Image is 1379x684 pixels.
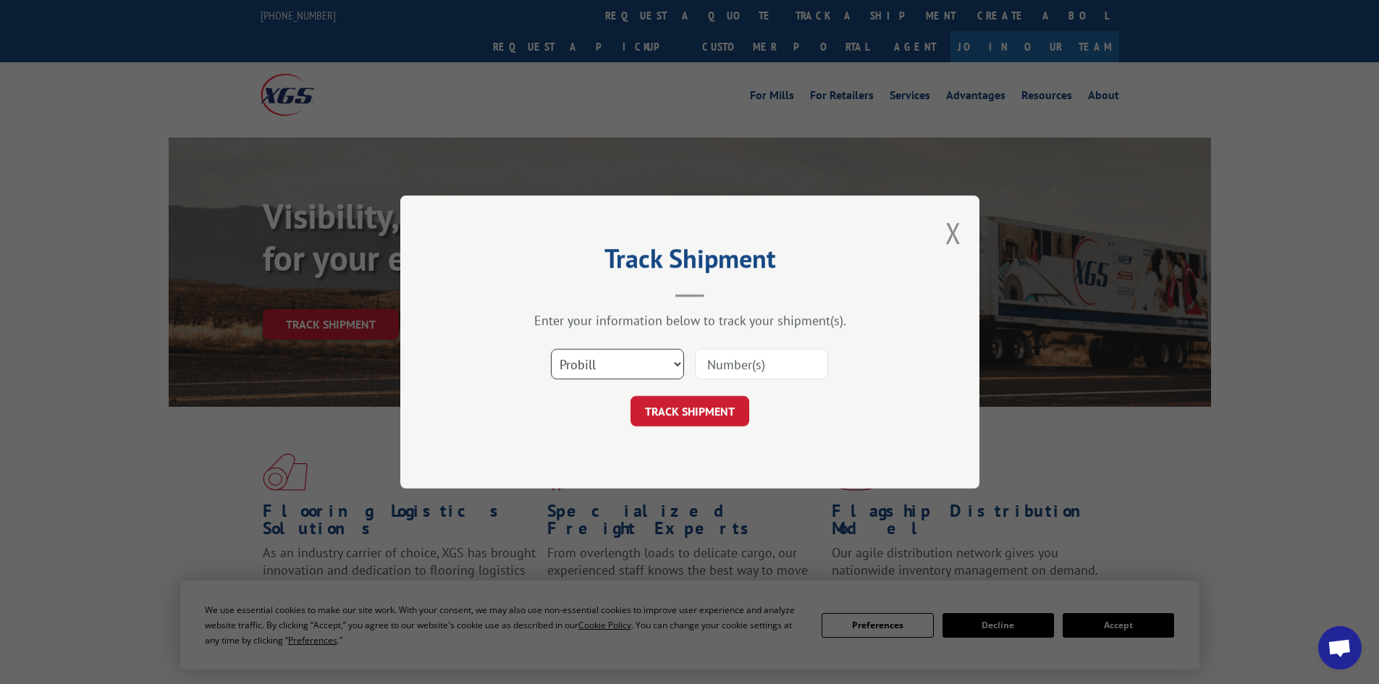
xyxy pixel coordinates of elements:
button: TRACK SHIPMENT [631,396,749,426]
h2: Track Shipment [473,248,907,276]
div: Enter your information below to track your shipment(s). [473,312,907,329]
input: Number(s) [695,349,828,379]
div: Open chat [1318,626,1362,670]
button: Close modal [945,214,961,252]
